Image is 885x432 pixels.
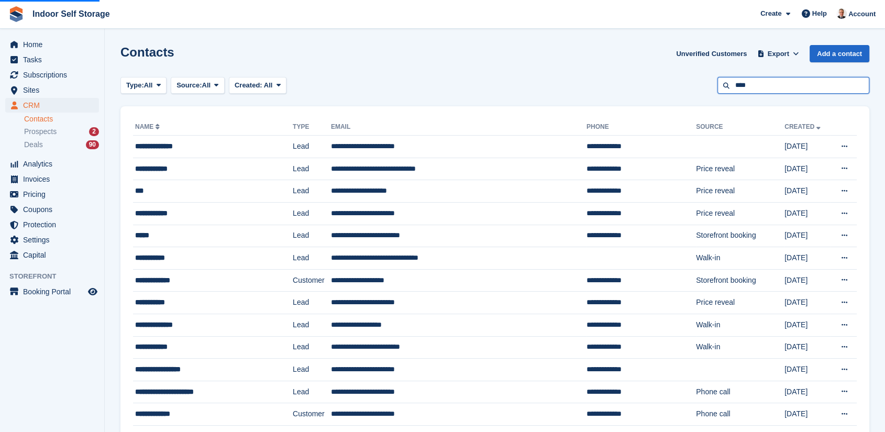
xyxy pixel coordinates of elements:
[587,119,696,136] th: Phone
[126,80,144,91] span: Type:
[23,157,86,171] span: Analytics
[86,285,99,298] a: Preview store
[89,127,99,136] div: 2
[293,247,331,270] td: Lead
[810,45,869,62] a: Add a contact
[293,359,331,381] td: Lead
[235,81,262,89] span: Created:
[812,8,827,19] span: Help
[120,77,167,94] button: Type: All
[5,98,99,113] a: menu
[5,248,99,262] a: menu
[23,37,86,52] span: Home
[768,49,789,59] span: Export
[293,336,331,359] td: Lead
[293,292,331,314] td: Lead
[23,83,86,97] span: Sites
[848,9,876,19] span: Account
[8,6,24,22] img: stora-icon-8386f47178a22dfd0bd8f6a31ec36ba5ce8667c1dd55bd0f319d3a0aa187defe.svg
[171,77,225,94] button: Source: All
[293,314,331,336] td: Lead
[202,80,211,91] span: All
[755,45,801,62] button: Export
[784,247,831,270] td: [DATE]
[696,381,784,403] td: Phone call
[24,127,57,137] span: Prospects
[176,80,202,91] span: Source:
[86,140,99,149] div: 90
[144,80,153,91] span: All
[9,271,104,282] span: Storefront
[672,45,751,62] a: Unverified Customers
[5,52,99,67] a: menu
[836,8,847,19] img: Tim Bishop
[784,123,823,130] a: Created
[784,359,831,381] td: [DATE]
[293,180,331,203] td: Lead
[784,180,831,203] td: [DATE]
[293,119,331,136] th: Type
[784,292,831,314] td: [DATE]
[23,284,86,299] span: Booking Portal
[229,77,286,94] button: Created: All
[5,284,99,299] a: menu
[5,202,99,217] a: menu
[696,225,784,247] td: Storefront booking
[28,5,114,23] a: Indoor Self Storage
[293,269,331,292] td: Customer
[784,225,831,247] td: [DATE]
[696,119,784,136] th: Source
[784,381,831,403] td: [DATE]
[120,45,174,59] h1: Contacts
[784,136,831,158] td: [DATE]
[696,314,784,336] td: Walk-in
[5,83,99,97] a: menu
[23,68,86,82] span: Subscriptions
[23,187,86,202] span: Pricing
[293,202,331,225] td: Lead
[784,403,831,426] td: [DATE]
[293,136,331,158] td: Lead
[784,269,831,292] td: [DATE]
[784,336,831,359] td: [DATE]
[696,292,784,314] td: Price reveal
[784,202,831,225] td: [DATE]
[23,98,86,113] span: CRM
[5,68,99,82] a: menu
[696,247,784,270] td: Walk-in
[5,37,99,52] a: menu
[696,403,784,426] td: Phone call
[23,202,86,217] span: Coupons
[5,232,99,247] a: menu
[5,187,99,202] a: menu
[5,172,99,186] a: menu
[760,8,781,19] span: Create
[24,140,43,150] span: Deals
[293,403,331,426] td: Customer
[293,158,331,180] td: Lead
[696,158,784,180] td: Price reveal
[696,269,784,292] td: Storefront booking
[24,139,99,150] a: Deals 90
[293,381,331,403] td: Lead
[264,81,273,89] span: All
[23,232,86,247] span: Settings
[696,336,784,359] td: Walk-in
[24,126,99,137] a: Prospects 2
[293,225,331,247] td: Lead
[135,123,162,130] a: Name
[5,157,99,171] a: menu
[23,172,86,186] span: Invoices
[5,217,99,232] a: menu
[696,202,784,225] td: Price reveal
[23,52,86,67] span: Tasks
[696,180,784,203] td: Price reveal
[23,217,86,232] span: Protection
[784,158,831,180] td: [DATE]
[23,248,86,262] span: Capital
[331,119,587,136] th: Email
[784,314,831,336] td: [DATE]
[24,114,99,124] a: Contacts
